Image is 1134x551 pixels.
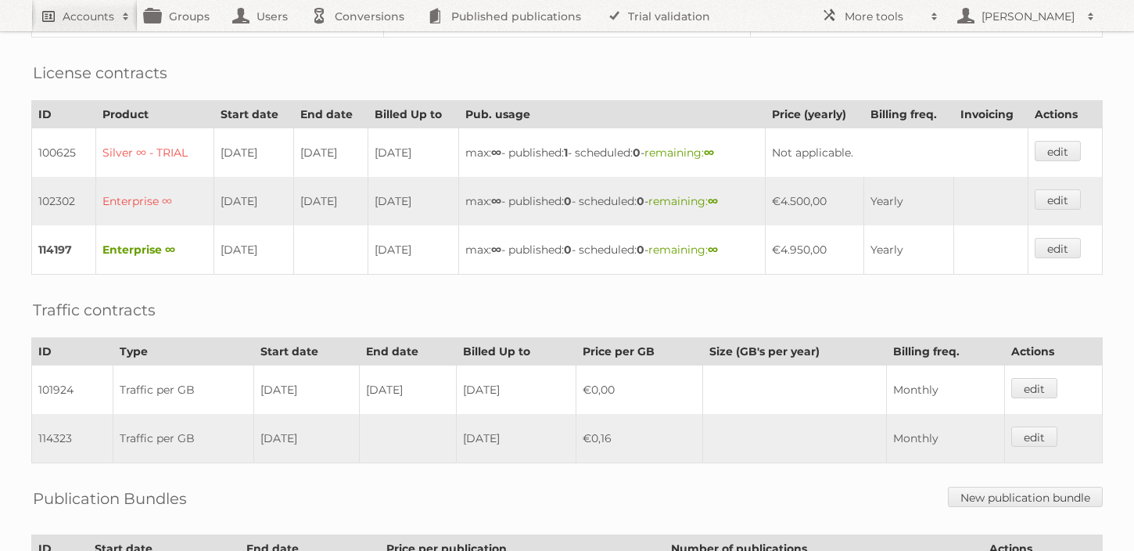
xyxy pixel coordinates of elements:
[703,338,887,366] th: Size (GB's per year)
[33,61,167,85] h2: License contracts
[359,366,457,415] td: [DATE]
[32,366,113,415] td: 101924
[1035,141,1081,161] a: edit
[863,101,953,128] th: Billing freq.
[32,338,113,366] th: ID
[294,177,368,225] td: [DATE]
[1011,427,1057,447] a: edit
[1005,338,1103,366] th: Actions
[214,225,294,275] td: [DATE]
[113,414,253,463] td: Traffic per GB
[708,194,718,208] strong: ∞
[648,243,718,257] span: remaining:
[96,177,214,225] td: Enterprise ∞
[33,298,156,322] h2: Traffic contracts
[576,414,703,463] td: €0,16
[294,101,368,128] th: End date
[457,338,576,366] th: Billed Up to
[491,194,501,208] strong: ∞
[765,225,863,275] td: €4.950,00
[33,487,187,510] h2: Publication Bundles
[32,101,96,128] th: ID
[948,487,1103,507] a: New publication bundle
[1035,238,1081,258] a: edit
[368,101,459,128] th: Billed Up to
[765,101,863,128] th: Price (yearly)
[368,128,459,178] td: [DATE]
[253,338,359,366] th: Start date
[708,243,718,257] strong: ∞
[458,177,765,225] td: max: - published: - scheduled: -
[564,146,568,160] strong: 1
[978,9,1079,24] h2: [PERSON_NAME]
[1011,378,1057,398] a: edit
[863,225,953,275] td: Yearly
[253,366,359,415] td: [DATE]
[457,366,576,415] td: [DATE]
[294,128,368,178] td: [DATE]
[637,243,644,257] strong: 0
[458,225,765,275] td: max: - published: - scheduled: -
[845,9,923,24] h2: More tools
[458,101,765,128] th: Pub. usage
[214,177,294,225] td: [DATE]
[96,128,214,178] td: Silver ∞ - TRIAL
[644,146,714,160] span: remaining:
[63,9,114,24] h2: Accounts
[32,225,96,275] td: 114197
[765,177,863,225] td: €4.500,00
[1028,101,1103,128] th: Actions
[457,414,576,463] td: [DATE]
[576,338,703,366] th: Price per GB
[564,194,572,208] strong: 0
[576,366,703,415] td: €0,00
[96,225,214,275] td: Enterprise ∞
[113,338,253,366] th: Type
[648,194,718,208] span: remaining:
[491,243,501,257] strong: ∞
[32,414,113,463] td: 114323
[491,146,501,160] strong: ∞
[863,177,953,225] td: Yearly
[886,414,1004,463] td: Monthly
[633,146,641,160] strong: 0
[32,177,96,225] td: 102302
[368,177,459,225] td: [DATE]
[637,194,644,208] strong: 0
[214,128,294,178] td: [DATE]
[96,101,214,128] th: Product
[32,128,96,178] td: 100625
[359,338,457,366] th: End date
[253,414,359,463] td: [DATE]
[113,366,253,415] td: Traffic per GB
[1035,189,1081,210] a: edit
[214,101,294,128] th: Start date
[765,128,1028,178] td: Not applicable.
[564,243,572,257] strong: 0
[704,146,714,160] strong: ∞
[886,338,1004,366] th: Billing freq.
[886,366,1004,415] td: Monthly
[953,101,1028,128] th: Invoicing
[368,225,459,275] td: [DATE]
[458,128,765,178] td: max: - published: - scheduled: -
